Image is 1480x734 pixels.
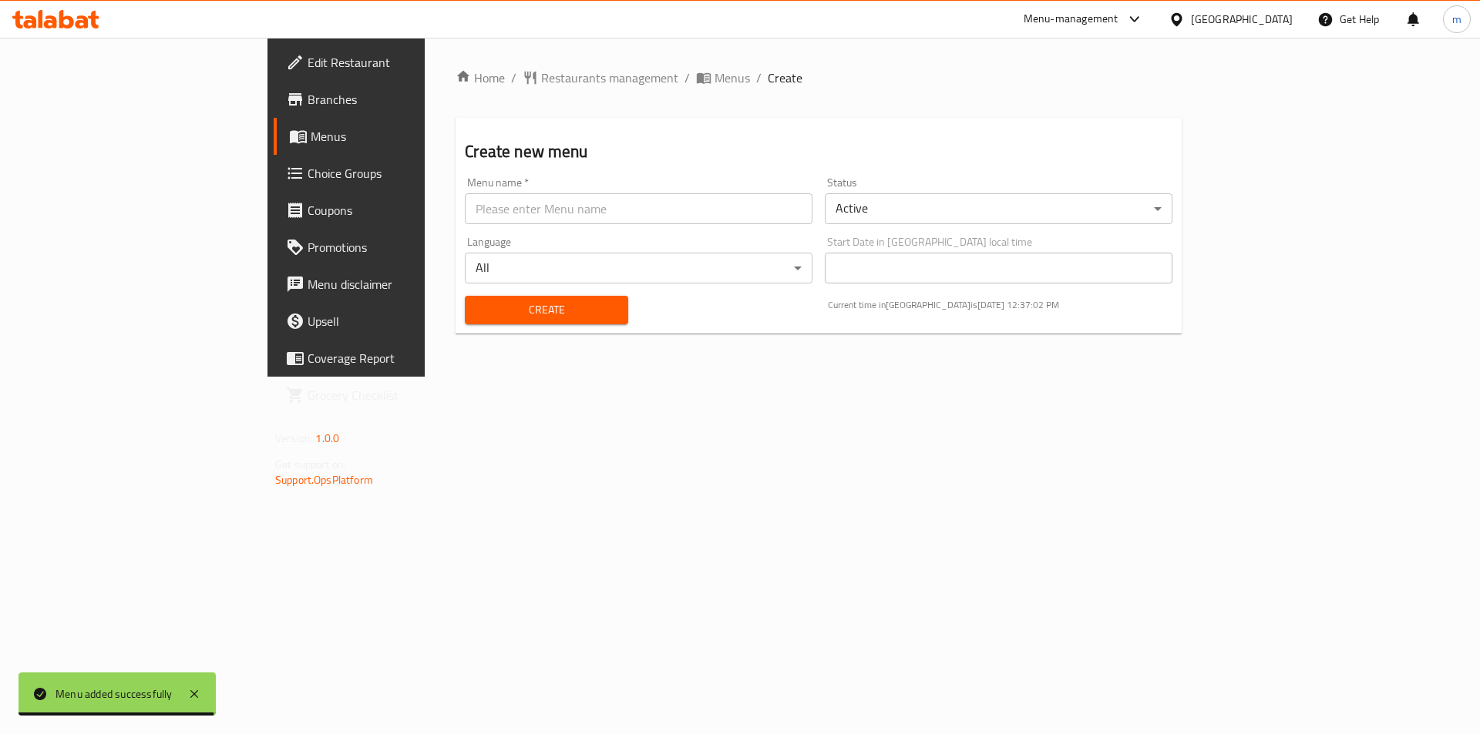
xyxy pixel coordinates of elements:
div: Menu-management [1024,10,1118,28]
nav: breadcrumb [456,69,1182,87]
span: Promotions [308,238,503,256]
span: Create [768,69,802,87]
span: 1.0.0 [315,428,339,448]
span: Coverage Report [308,349,503,367]
div: Active [825,193,1172,224]
li: / [756,69,762,87]
span: Choice Groups [308,164,503,183]
span: Get support on: [275,454,346,474]
span: Coupons [308,201,503,220]
a: Menus [696,69,750,87]
a: Coupons [274,192,515,229]
div: All [465,253,812,283]
a: Branches [274,81,515,118]
a: Choice Groups [274,155,515,192]
span: Upsell [308,312,503,330]
span: Create [477,300,615,320]
span: Grocery Checklist [308,386,503,404]
li: / [684,69,690,87]
p: Current time in [GEOGRAPHIC_DATA] is [DATE] 12:37:02 PM [828,298,1172,312]
input: Please enter Menu name [465,193,812,224]
a: Support.OpsPlatform [275,470,373,490]
span: Edit Restaurant [308,53,503,72]
a: Menus [274,118,515,155]
a: Restaurants management [523,69,678,87]
button: Create [465,296,627,324]
div: [GEOGRAPHIC_DATA] [1191,11,1293,28]
span: Menus [715,69,750,87]
span: Version: [275,428,313,448]
h2: Create new menu [465,140,1172,163]
span: m [1452,11,1461,28]
span: Menu disclaimer [308,275,503,293]
a: Upsell [274,303,515,340]
a: Grocery Checklist [274,377,515,414]
span: Branches [308,90,503,109]
span: Menus [311,127,503,146]
a: Promotions [274,229,515,266]
span: Restaurants management [541,69,678,87]
a: Coverage Report [274,340,515,377]
a: Edit Restaurant [274,44,515,81]
a: Menu disclaimer [274,266,515,303]
div: Menu added successfully [55,685,173,702]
